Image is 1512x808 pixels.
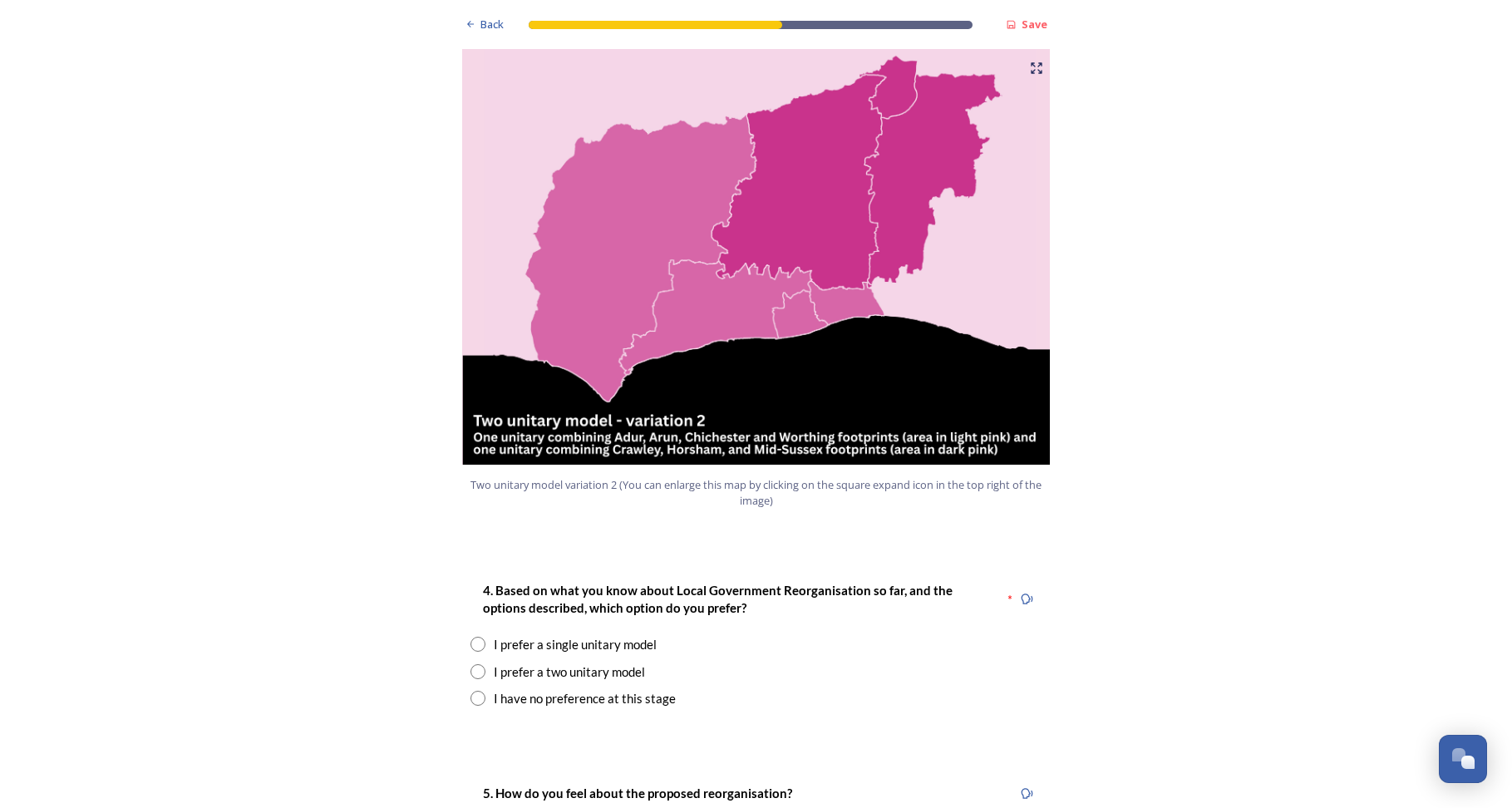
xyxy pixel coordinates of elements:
[470,477,1043,509] span: Two unitary model variation 2 (You can enlarge this map by clicking on the square expand icon in ...
[483,786,792,801] strong: 5. How do you feel about the proposed reorganisation?
[1439,735,1487,783] button: Open Chat
[480,17,504,32] span: Back
[494,663,645,682] div: I prefer a two unitary model
[483,583,955,615] strong: 4. Based on what you know about Local Government Reorganisation so far, and the options described...
[1022,17,1047,32] strong: Save
[494,635,657,654] div: I prefer a single unitary model
[494,689,676,708] div: I have no preference at this stage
